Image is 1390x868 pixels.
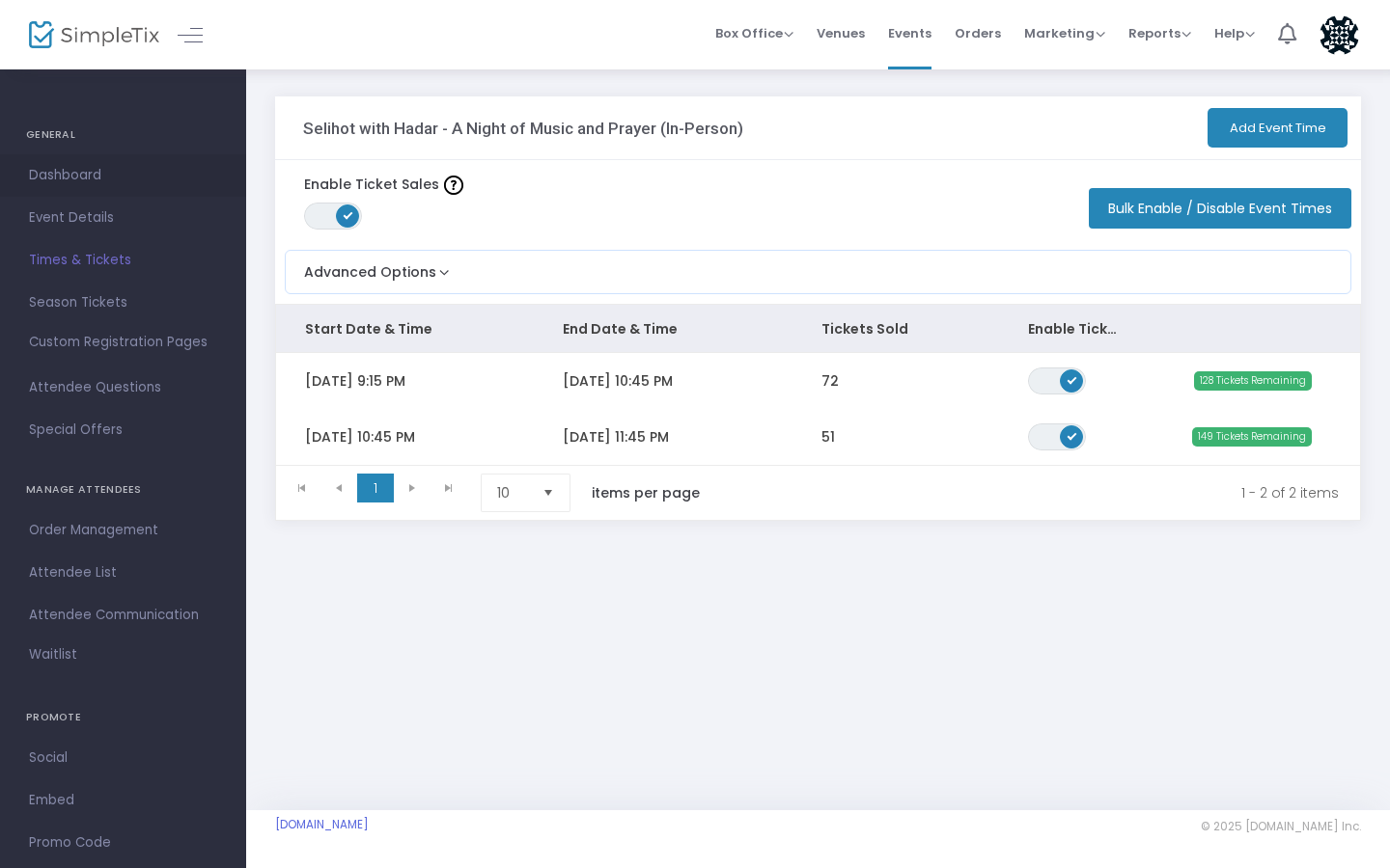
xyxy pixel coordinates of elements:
button: Add Event Time [1208,108,1348,148]
button: Select [535,475,562,511]
span: Waitlist [29,645,77,665]
span: Reports [1128,24,1191,42]
span: Attendee List [29,560,217,585]
h4: GENERAL [26,116,220,154]
span: Venues [817,9,865,58]
div: Data table [276,305,1360,465]
button: Advanced Options [286,251,454,283]
h4: MANAGE ATTENDEES [26,471,220,509]
span: 128 Tickets Remaining [1194,371,1312,391]
span: Promo Code [29,830,217,855]
span: Season Tickets [29,290,217,315]
span: Custom Registration Pages [29,333,208,352]
th: Start Date & Time [276,305,534,353]
span: ON [344,210,353,220]
span: Times & Tickets [29,248,217,273]
span: Embed [29,788,217,813]
span: [DATE] 9:15 PM [305,371,405,391]
span: Event Details [29,205,217,231]
span: [DATE] 11:45 PM [563,427,669,447]
span: Page 1 [357,474,394,502]
span: Order Management [29,518,217,543]
span: Help [1214,24,1255,42]
span: Dashboard [29,163,217,188]
span: Attendee Questions [29,375,217,400]
span: Events [888,9,931,58]
a: [DOMAIN_NAME] [275,817,369,832]
span: 149 Tickets Remaining [1192,427,1312,447]
kendo-pager-info: 1 - 2 of 2 items [740,474,1339,512]
span: 51 [821,427,835,447]
span: ON [1067,374,1076,384]
span: Marketing [1024,24,1105,42]
th: Enable Ticket Sales [999,305,1154,353]
span: Social [29,746,217,771]
h4: PROMOTE [26,698,220,737]
span: [DATE] 10:45 PM [563,371,673,391]
span: Box Office [715,24,793,42]
span: [DATE] 10:45 PM [305,427,415,447]
img: question-mark [444,176,463,195]
span: Attendee Communication [29,603,217,628]
th: End Date & Time [534,305,792,353]
span: Orders [955,9,1001,58]
button: Bulk Enable / Disable Event Times [1089,188,1351,229]
span: 72 [821,371,839,391]
span: Special Offers [29,418,217,443]
label: Enable Ticket Sales [304,175,463,195]
label: items per page [592,483,700,502]
span: 10 [497,483,527,502]
th: Tickets Sold [792,305,999,353]
h3: Selihot with Hadar - A Night of Music and Prayer (In-Person) [303,119,743,138]
span: © 2025 [DOMAIN_NAME] Inc. [1201,819,1361,834]
span: ON [1067,430,1076,440]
